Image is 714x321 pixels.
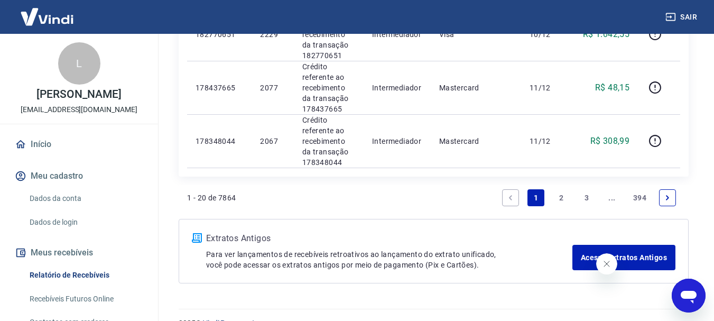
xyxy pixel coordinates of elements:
span: Olá! Precisa de ajuda? [6,7,89,16]
img: ícone [192,233,202,243]
p: 2077 [260,82,285,93]
a: Jump forward [604,189,620,206]
a: Início [13,133,145,156]
a: Acesse Extratos Antigos [572,245,675,270]
p: 1 - 20 de 7864 [187,192,236,203]
p: Intermediador [372,136,422,146]
p: 182770651 [196,29,243,40]
p: Intermediador [372,82,422,93]
p: Crédito referente ao recebimento da transação 178348044 [302,115,355,168]
p: Mastercard [439,82,513,93]
a: Page 2 [553,189,570,206]
button: Meu cadastro [13,164,145,188]
p: 2067 [260,136,285,146]
p: Crédito referente ao recebimento da transação 178437665 [302,61,355,114]
button: Meus recebíveis [13,241,145,264]
p: [EMAIL_ADDRESS][DOMAIN_NAME] [21,104,137,115]
a: Page 3 [578,189,595,206]
p: R$ 308,99 [590,135,630,148]
div: L [58,42,100,85]
img: Vindi [13,1,81,33]
p: R$ 48,15 [595,81,629,94]
p: Crédito referente ao recebimento da transação 182770651 [302,8,355,61]
a: Next page [659,189,676,206]
a: Page 394 [629,189,651,206]
a: Recebíveis Futuros Online [25,288,145,310]
iframe: Fechar mensagem [596,253,617,274]
p: 11/12 [530,136,561,146]
p: 10/12 [530,29,561,40]
p: Intermediador [372,29,422,40]
p: 178437665 [196,82,243,93]
p: 2229 [260,29,285,40]
p: 178348044 [196,136,243,146]
ul: Pagination [498,185,680,210]
p: Mastercard [439,136,513,146]
a: Previous page [502,189,519,206]
p: Extratos Antigos [206,232,572,245]
p: [PERSON_NAME] [36,89,121,100]
a: Dados de login [25,212,145,233]
a: Dados da conta [25,188,145,209]
iframe: Botão para abrir a janela de mensagens [672,279,706,313]
p: R$ 1.042,55 [583,28,629,41]
a: Page 1 is your current page [527,189,544,206]
p: 11/12 [530,82,561,93]
button: Sair [663,7,701,27]
a: Relatório de Recebíveis [25,264,145,286]
p: Para ver lançamentos de recebíveis retroativos ao lançamento do extrato unificado, você pode aces... [206,249,572,270]
p: Visa [439,29,513,40]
